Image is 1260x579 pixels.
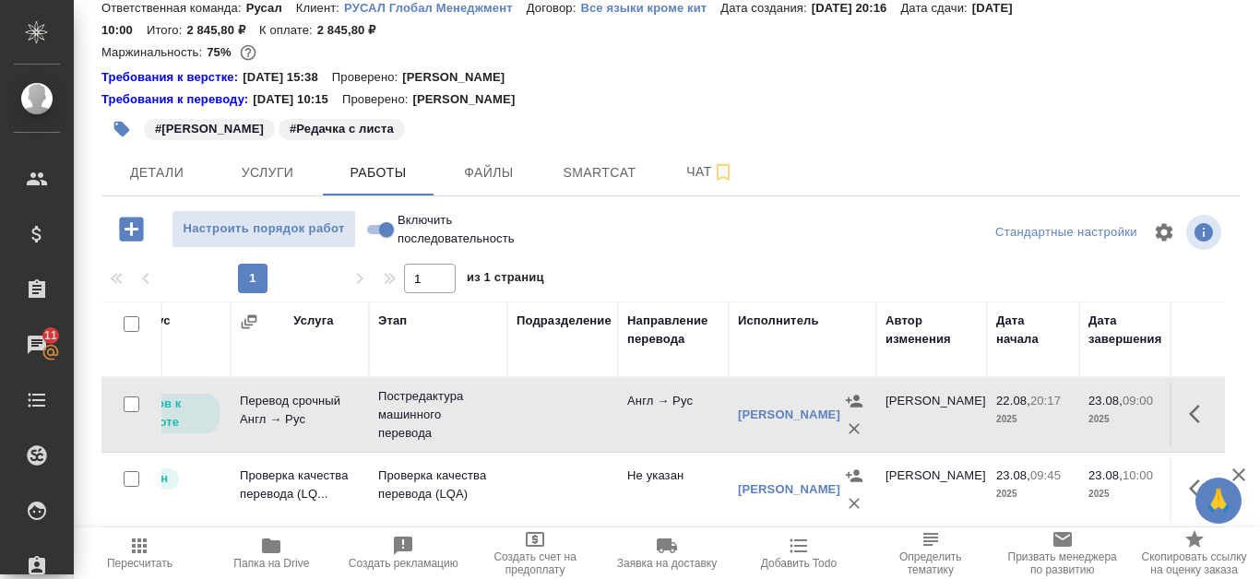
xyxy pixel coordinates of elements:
[231,457,369,522] td: Проверка качества перевода (LQ...
[720,1,811,15] p: Дата создания:
[555,161,644,184] span: Smartcat
[864,527,996,579] button: Определить тематику
[186,23,259,37] p: 2 845,80 ₽
[172,210,356,248] button: Настроить порядок работ
[618,383,729,447] td: Англ → Рус
[240,313,258,331] button: Сгруппировать
[277,120,407,136] span: Редачка с листа
[5,322,69,368] a: 11
[996,410,1070,429] p: 2025
[1186,215,1225,250] span: Посмотреть информацию
[580,1,720,15] p: Все языки кроме кит
[996,394,1030,408] p: 22.08,
[33,326,68,345] span: 11
[840,490,868,517] button: Удалить
[1128,527,1260,579] button: Скопировать ссылку на оценку заказа
[996,468,1030,482] p: 23.08,
[296,1,344,15] p: Клиент:
[342,90,413,109] p: Проверено:
[840,415,868,443] button: Удалить
[1142,210,1186,254] span: Настроить таблицу
[481,550,590,576] span: Создать счет на предоплату
[243,68,332,87] p: [DATE] 15:38
[207,45,235,59] p: 75%
[349,557,458,570] span: Создать рекламацию
[338,527,470,579] button: Создать рекламацию
[74,527,206,579] button: Пересчитать
[991,219,1142,247] div: split button
[1178,467,1222,511] button: Здесь прячутся важные кнопки
[1030,468,1061,482] p: 09:45
[812,1,901,15] p: [DATE] 20:16
[231,383,369,447] td: Перевод срочный Англ → Рус
[527,1,581,15] p: Договор:
[344,1,527,15] p: РУСАЛ Глобал Менеджмент
[290,120,394,138] p: #Редачка с листа
[1088,312,1162,349] div: Дата завершения
[601,527,733,579] button: Заявка на доставку
[101,68,243,87] a: Требования к верстке:
[101,1,246,15] p: Ответственная команда:
[738,312,819,330] div: Исполнитель
[125,467,221,491] div: Менеджер проверил работу исполнителя, передает ее на следующий этап
[378,312,407,330] div: Этап
[996,312,1070,349] div: Дата начала
[1139,550,1249,576] span: Скопировать ссылку на оценку заказа
[412,90,529,109] p: [PERSON_NAME]
[900,1,971,15] p: Дата сдачи:
[101,68,243,87] div: Нажми, чтобы открыть папку с инструкцией
[246,1,296,15] p: Русал
[398,211,515,248] span: Включить последовательность
[206,527,338,579] button: Папка на Drive
[467,266,544,293] span: из 1 страниц
[142,120,277,136] span: Исаев
[1123,468,1153,482] p: 10:00
[886,312,978,349] div: Автор изменения
[875,550,985,576] span: Определить тематику
[840,462,868,490] button: Назначить
[101,90,253,109] div: Нажми, чтобы открыть папку с инструкцией
[182,219,346,240] span: Настроить порядок работ
[293,312,333,330] div: Услуга
[259,23,317,37] p: К оплате:
[147,23,186,37] p: Итого:
[761,557,837,570] span: Добавить Todo
[1088,468,1123,482] p: 23.08,
[840,387,868,415] button: Назначить
[317,23,390,37] p: 2 845,80 ₽
[712,161,734,183] svg: Подписаться
[876,457,987,522] td: [PERSON_NAME]
[618,457,729,522] td: Не указан
[223,161,312,184] span: Услуги
[155,120,264,138] p: #[PERSON_NAME]
[1088,485,1162,503] p: 2025
[1195,478,1242,524] button: 🙏
[996,527,1128,579] button: Призвать менеджера по развитию
[101,90,253,109] a: Требования к переводу:
[876,383,987,447] td: [PERSON_NAME]
[334,161,422,184] span: Работы
[113,161,201,184] span: Детали
[1203,481,1234,520] span: 🙏
[378,387,498,443] p: Постредактура машинного перевода
[1123,394,1153,408] p: 09:00
[101,109,142,149] button: Добавить тэг
[236,41,260,65] button: 590.40 RUB;
[1088,410,1162,429] p: 2025
[1178,392,1222,436] button: Здесь прячутся важные кнопки
[1088,394,1123,408] p: 23.08,
[1007,550,1117,576] span: Призвать менеджера по развитию
[106,210,157,248] button: Добавить работу
[125,392,221,435] div: Исполнитель может приступить к работе
[517,312,612,330] div: Подразделение
[732,527,864,579] button: Добавить Todo
[666,160,755,183] span: Чат
[233,557,309,570] span: Папка на Drive
[445,161,533,184] span: Файлы
[996,485,1070,503] p: 2025
[107,557,172,570] span: Пересчитать
[378,467,498,503] p: Проверка качества перевода (LQA)
[470,527,601,579] button: Создать счет на предоплату
[627,312,719,349] div: Направление перевода
[332,68,403,87] p: Проверено:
